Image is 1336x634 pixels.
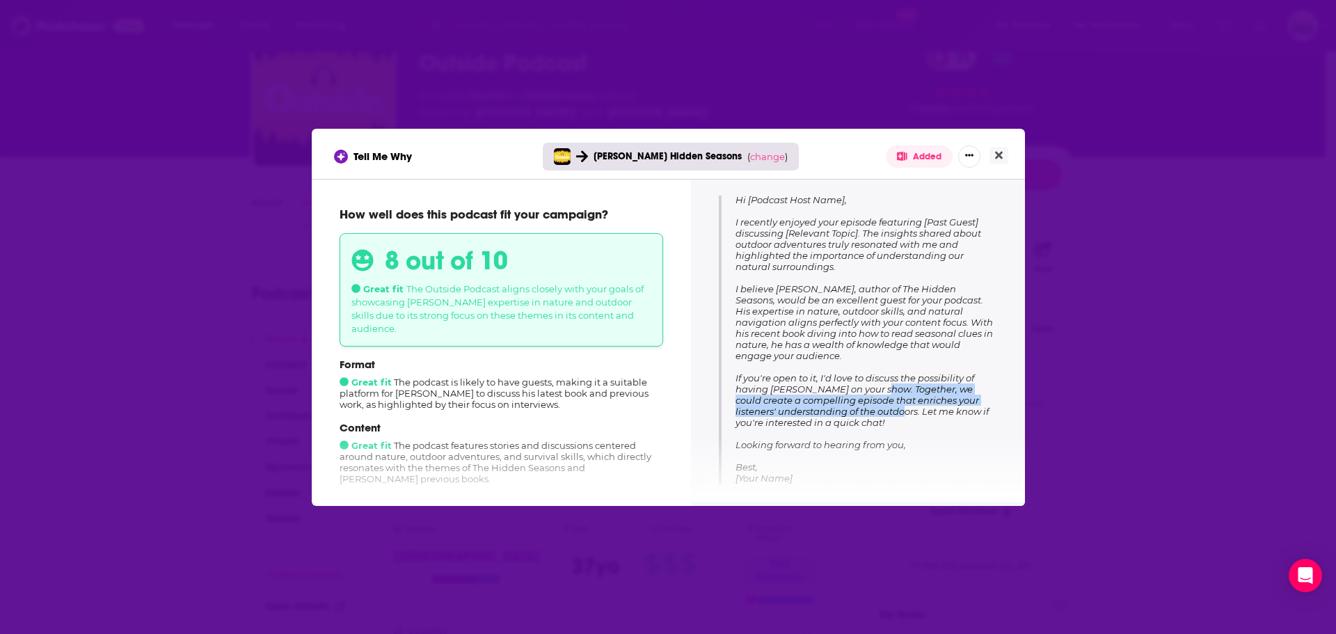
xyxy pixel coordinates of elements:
[989,147,1008,164] button: Close
[351,283,644,334] span: The Outside Podcast aligns closely with your goals of showcasing [PERSON_NAME] expertise in natur...
[336,152,346,161] img: tell me why sparkle
[340,421,663,484] div: The podcast features stories and discussions centered around nature, outdoor adventures, and surv...
[554,148,571,165] img: Outside Podcast
[340,358,663,371] p: Format
[594,150,742,162] span: [PERSON_NAME] Hidden Seasons
[750,151,785,162] span: change
[958,145,980,168] button: Show More Button
[735,194,993,495] span: Hi [Podcast Host Name], I recently enjoyed your episode featuring [Past Guest] discussing [Releva...
[747,151,788,162] span: ( )
[351,283,404,294] span: Great fit
[340,358,663,410] div: The podcast is likely to have guests, making it a suitable platform for [PERSON_NAME] to discuss ...
[340,377,392,388] span: Great fit
[886,145,953,168] button: Added
[340,440,392,451] span: Great fit
[340,421,663,434] p: Content
[340,207,663,222] p: How well does this podcast fit your campaign?
[353,150,412,163] span: Tell Me Why
[1289,559,1322,592] div: Open Intercom Messenger
[385,245,508,276] h3: 8 out of 10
